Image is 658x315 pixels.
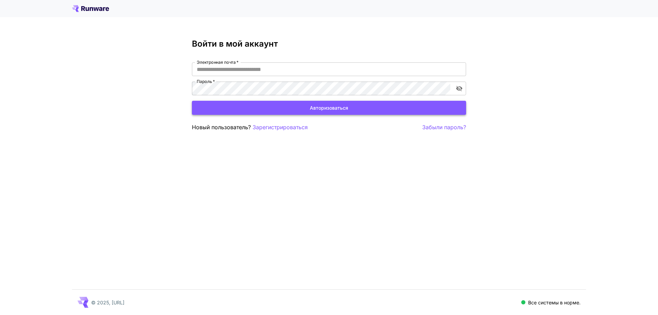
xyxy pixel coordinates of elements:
[91,300,124,305] font: © 2025, [URL]
[192,124,251,131] font: Новый пользователь?
[253,124,308,131] font: Зарегистрироваться
[422,123,466,132] button: Забыли пароль?
[528,300,581,305] font: Все системы в норме.
[192,39,278,49] font: Войти в мой аккаунт
[253,123,308,132] button: Зарегистрироваться
[197,79,212,84] font: Пароль
[197,60,235,65] font: Электронная почта
[422,124,466,131] font: Забыли пароль?
[310,105,348,111] font: Авторизоваться
[192,101,466,115] button: Авторизоваться
[453,82,465,95] button: включить видимость пароля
